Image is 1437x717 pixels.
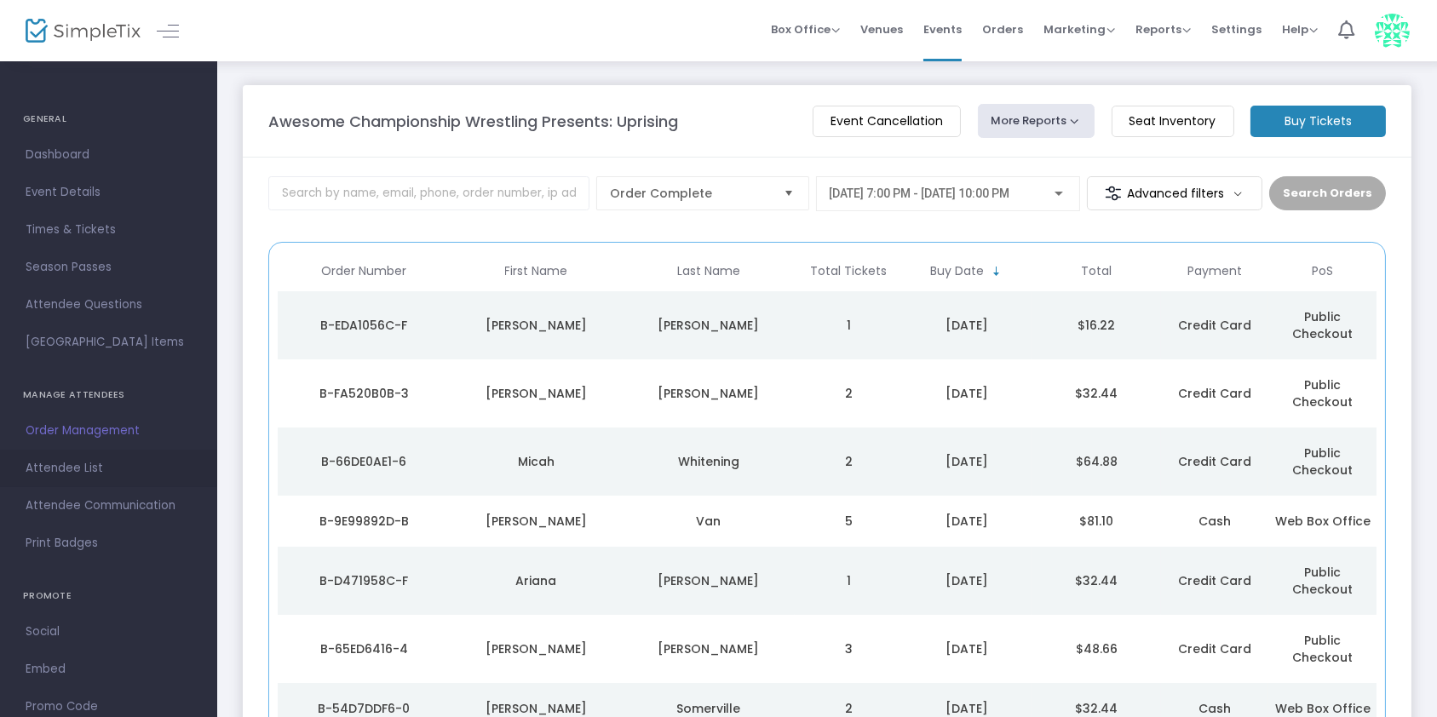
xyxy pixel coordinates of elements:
span: [GEOGRAPHIC_DATA] Items [26,331,192,353]
span: Total [1081,264,1112,278]
div: Micah [454,453,618,470]
div: 8/9/2025 [907,385,1028,402]
div: 8/9/2025 [907,640,1028,657]
span: Orders [982,8,1023,51]
span: Order Management [26,420,192,442]
div: Whitening [627,453,790,470]
div: Van [627,513,790,530]
div: 8/9/2025 [907,317,1028,334]
td: 2 [795,359,902,427]
button: More Reports [978,104,1095,138]
span: Dashboard [26,144,192,166]
div: 8/9/2025 [907,453,1028,470]
span: Marketing [1043,21,1115,37]
span: Public Checkout [1292,308,1353,342]
div: B-65ED6416-4 [282,640,445,657]
button: Select [778,177,802,209]
div: O’Keefe [627,385,790,402]
span: [DATE] 7:00 PM - [DATE] 10:00 PM [830,186,1010,200]
span: Sortable [990,265,1003,278]
span: Help [1282,21,1318,37]
h4: MANAGE ATTENDEES [23,378,194,412]
span: Attendee Communication [26,495,192,517]
td: $81.10 [1032,496,1161,547]
span: Public Checkout [1292,376,1353,410]
span: Venues [860,8,903,51]
span: Buy Date [930,264,984,278]
div: B-EDA1056C-F [282,317,445,334]
span: Credit Card [1178,453,1251,470]
h4: PROMOTE [23,579,194,613]
span: Credit Card [1178,640,1251,657]
span: Cash [1198,513,1231,530]
m-button: Event Cancellation [813,106,961,137]
m-button: Buy Tickets [1250,106,1386,137]
span: Credit Card [1178,317,1251,334]
td: $32.44 [1032,359,1161,427]
td: $16.22 [1032,291,1161,359]
div: B-54D7DDF6-0 [282,700,445,717]
input: Search by name, email, phone, order number, ip address, or last 4 digits of card [268,176,589,210]
span: Settings [1211,8,1262,51]
span: Payment [1187,264,1242,278]
td: 1 [795,291,902,359]
m-button: Seat Inventory [1112,106,1234,137]
img: filter [1105,185,1122,202]
m-button: Advanced filters [1087,176,1263,210]
span: Public Checkout [1292,564,1353,598]
span: Cash [1198,700,1231,717]
td: $48.66 [1032,615,1161,683]
td: 3 [795,615,902,683]
div: B-D471958C-F [282,572,445,589]
span: Order Complete [611,185,771,202]
div: B-9E99892D-B [282,513,445,530]
span: Social [26,621,192,643]
div: 8/9/2025 [907,572,1028,589]
div: Janette [454,385,618,402]
span: Credit Card [1178,572,1251,589]
div: B-FA520B0B-3 [282,385,445,402]
span: PoS [1312,264,1333,278]
span: Times & Tickets [26,219,192,241]
span: Attendee List [26,457,192,479]
span: Order Number [321,264,406,278]
h4: GENERAL [23,102,194,136]
span: Season Passes [26,256,192,278]
span: Event Details [26,181,192,204]
div: 8/9/2025 [907,513,1028,530]
td: $64.88 [1032,427,1161,496]
span: Last Name [677,264,740,278]
span: Web Box Office [1275,700,1371,717]
div: Joe [454,317,618,334]
span: First Name [505,264,568,278]
td: 5 [795,496,902,547]
span: Embed [26,658,192,680]
td: 1 [795,547,902,615]
span: Public Checkout [1292,445,1353,479]
div: Dileo [627,640,790,657]
span: Credit Card [1178,385,1251,402]
div: Somerville [627,700,790,717]
div: Frank [454,640,618,657]
span: Print Badges [26,532,192,554]
span: Reports [1135,21,1191,37]
m-panel-title: Awesome Championship Wrestling Presents: Uprising [268,110,678,133]
span: Web Box Office [1275,513,1371,530]
td: $32.44 [1032,547,1161,615]
span: Events [923,8,962,51]
span: Box Office [771,21,840,37]
div: B-66DE0AE1-6 [282,453,445,470]
div: DiDomenico [627,317,790,334]
div: Sam [454,513,618,530]
div: Rossi [627,572,790,589]
div: 8/9/2025 [907,700,1028,717]
div: Ariana [454,572,618,589]
span: Public Checkout [1292,632,1353,666]
span: Attendee Questions [26,294,192,316]
th: Total Tickets [795,251,902,291]
td: 2 [795,427,902,496]
div: Amanda [454,700,618,717]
